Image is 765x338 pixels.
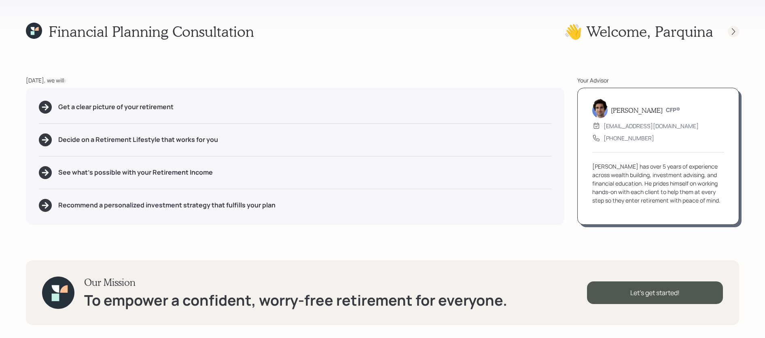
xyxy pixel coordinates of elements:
[577,76,739,84] div: Your Advisor
[666,107,680,114] h6: CFP®
[49,23,254,40] h1: Financial Planning Consultation
[604,134,654,142] div: [PHONE_NUMBER]
[592,99,608,118] img: harrison-schaefer-headshot-2.png
[84,292,507,309] h1: To empower a confident, worry-free retirement for everyone.
[564,23,713,40] h1: 👋 Welcome , Parquina
[58,103,174,111] h5: Get a clear picture of your retirement
[26,76,564,84] div: [DATE], we will:
[84,277,507,288] h3: Our Mission
[58,169,213,176] h5: See what's possible with your Retirement Income
[592,162,724,205] div: [PERSON_NAME] has over 5 years of experience across wealth building, investment advising, and fin...
[611,106,663,114] h5: [PERSON_NAME]
[604,122,699,130] div: [EMAIL_ADDRESS][DOMAIN_NAME]
[587,281,723,304] div: Let's get started!
[58,201,275,209] h5: Recommend a personalized investment strategy that fulfills your plan
[58,136,218,144] h5: Decide on a Retirement Lifestyle that works for you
